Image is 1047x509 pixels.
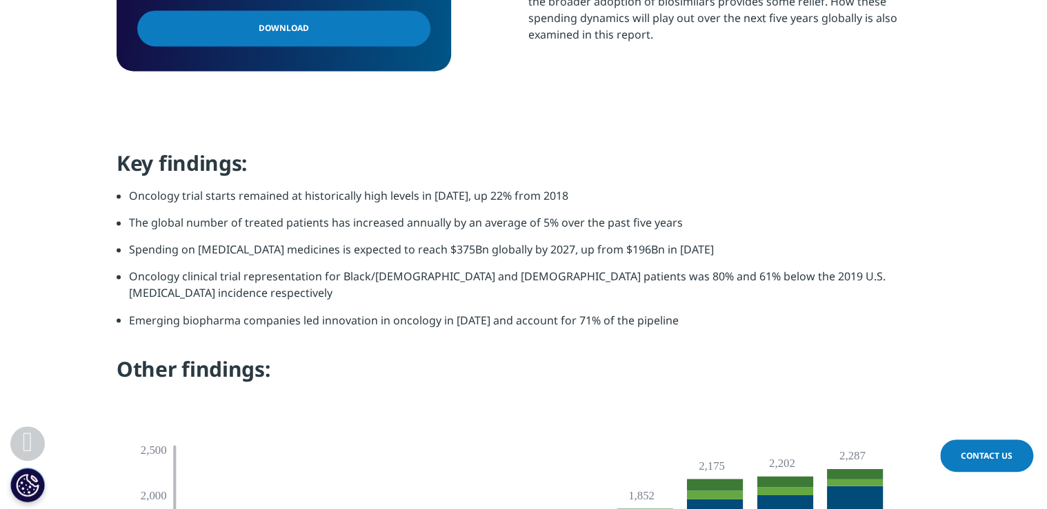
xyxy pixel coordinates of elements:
[129,187,930,214] li: Oncology trial starts remained at historically high levels in [DATE], up 22% from 2018
[137,10,430,46] a: Download
[129,311,930,338] li: Emerging biopharma companies led innovation in oncology in [DATE] and account for 71% of the pipe...
[259,21,309,36] span: Download
[129,268,930,311] li: Oncology clinical trial representation for Black/[DEMOGRAPHIC_DATA] and [DEMOGRAPHIC_DATA] patien...
[117,149,930,187] h4: Key findings:
[10,468,45,502] button: Cookie 設定
[940,439,1033,472] a: Contact Us
[117,355,930,393] h4: Other findings:
[961,450,1013,461] span: Contact Us
[129,241,930,268] li: Spending on [MEDICAL_DATA] medicines is expected to reach $375Bn globally by 2027, up from $196Bn...
[129,214,930,241] li: The global number of treated patients has increased annually by an average of 5% over the past fi...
